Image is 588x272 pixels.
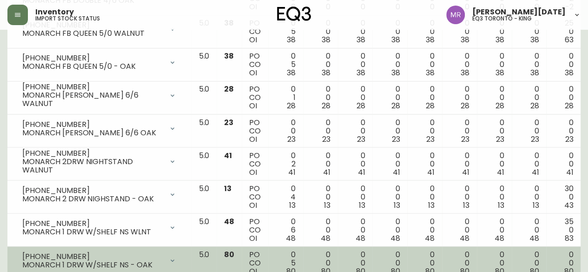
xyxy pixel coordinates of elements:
span: 38 [391,34,400,45]
div: 0 0 [519,85,539,110]
span: 23 [426,133,435,144]
div: 0 0 [554,151,574,176]
div: 0 0 [345,19,365,44]
div: 0 0 [449,118,469,143]
span: 23 [322,133,330,144]
div: 0 0 [380,118,400,143]
div: 0 5 [276,52,296,77]
div: 0 0 [380,151,400,176]
span: OI [249,199,257,210]
div: 0 0 [484,151,504,176]
span: 23 [391,133,400,144]
div: 0 0 [519,151,539,176]
td: 5.0 [191,213,217,246]
div: 0 0 [311,85,330,110]
div: 0 0 [449,19,469,44]
div: 0 2 [276,151,296,176]
span: 28 [322,100,330,111]
span: 23 [565,133,574,144]
div: 0 0 [311,184,330,209]
span: 23 [496,133,504,144]
div: PO CO [249,118,261,143]
div: 0 4 [276,184,296,209]
span: 28 [224,84,234,94]
span: 41 [497,166,504,177]
span: OI [249,100,257,111]
div: MONARCH FB QUEEN 5/0 WALNUT [22,29,163,38]
div: [PHONE_NUMBER]MONARCH FB QUEEN 5/0 - OAK [15,52,184,73]
span: 38 [565,67,574,78]
span: 13 [428,199,435,210]
div: PO CO [249,217,261,242]
span: 38 [322,67,330,78]
span: 83 [565,232,574,243]
span: 38 [496,34,504,45]
div: 35 0 [554,217,574,242]
div: 0 0 [276,118,296,143]
div: 0 0 [415,19,435,44]
div: 0 0 [449,85,469,110]
div: 0 0 [484,85,504,110]
td: 5.0 [191,48,217,81]
span: 28 [287,100,296,111]
div: 0 0 [519,217,539,242]
div: 0 0 [415,85,435,110]
div: MONARCH [PERSON_NAME] 6/6 OAK [22,128,163,137]
div: 0 0 [380,217,400,242]
div: 0 0 [345,118,365,143]
td: 5.0 [191,147,217,180]
span: 41 [323,166,330,177]
span: 23 [224,117,233,127]
h5: eq3 toronto - king [472,16,532,21]
div: 0 0 [311,118,330,143]
span: 38 [224,51,234,61]
div: 0 0 [345,217,365,242]
span: 13 [224,183,231,193]
span: 23 [530,133,539,144]
div: 0 0 [311,52,330,77]
div: 0 0 [484,184,504,209]
div: 0 0 [380,52,400,77]
span: 28 [426,100,435,111]
div: 0 0 [519,184,539,209]
span: 38 [461,67,469,78]
span: 13 [324,199,330,210]
img: logo [277,7,311,21]
span: 41 [566,166,574,177]
div: 25 0 [554,19,574,44]
div: 0 6 [276,217,296,242]
div: 0 0 [311,151,330,176]
div: [PHONE_NUMBER] [22,219,163,227]
div: 0 0 [519,118,539,143]
div: MONARCH FB QUEEN 5/0 - OAK [22,62,163,71]
div: 0 0 [311,19,330,44]
div: [PHONE_NUMBER] [22,252,163,260]
span: 41 [427,166,435,177]
span: 28 [391,100,400,111]
span: 38 [461,34,469,45]
span: 28 [530,100,539,111]
td: 5.0 [191,15,217,48]
div: [PHONE_NUMBER]MONARCH [PERSON_NAME] 6/6 OAK [15,118,184,139]
div: [PHONE_NUMBER] [22,149,163,157]
div: 0 0 [415,151,435,176]
div: 0 0 [449,151,469,176]
div: 0 0 [345,184,365,209]
div: MONARCH 1 DRW W/SHELF NS - OAK [22,260,163,269]
span: 38 [357,67,365,78]
div: 0 0 [415,184,435,209]
span: 41 [462,166,469,177]
div: PO CO [249,184,261,209]
span: 38 [426,34,435,45]
div: MONARCH 1 DRW W/SHELF NS WLNT [22,227,163,236]
span: 41 [531,166,539,177]
div: 0 0 [554,118,574,143]
div: PO CO [249,19,261,44]
div: 0 0 [311,217,330,242]
span: 80 [224,249,234,259]
div: [PHONE_NUMBER] [22,120,163,128]
span: 38 [287,67,296,78]
div: 0 0 [345,52,365,77]
span: 23 [357,133,365,144]
h5: import stock status [35,16,100,21]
